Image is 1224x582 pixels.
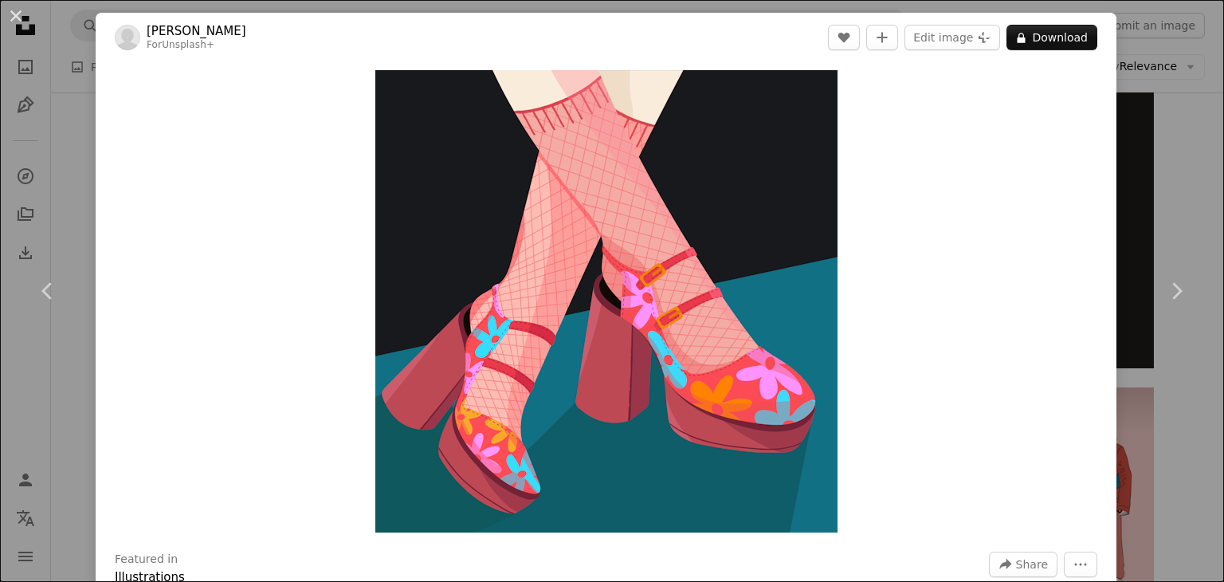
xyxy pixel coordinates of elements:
button: Edit image [904,25,1000,50]
a: Next [1128,214,1224,368]
a: [PERSON_NAME] [147,23,246,39]
img: a close up of a person's legs wearing high heels [375,70,838,533]
button: Share this image [989,552,1057,577]
div: For [147,39,246,52]
button: Add to Collection [866,25,898,50]
button: Like [828,25,860,50]
img: Go to Laura Díez's profile [115,25,140,50]
span: Share [1016,553,1048,576]
a: Unsplash+ [162,39,214,50]
button: More Actions [1064,552,1097,577]
button: Zoom in on this image [375,70,838,533]
h3: Featured in [115,552,178,568]
button: Download [1006,25,1097,50]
